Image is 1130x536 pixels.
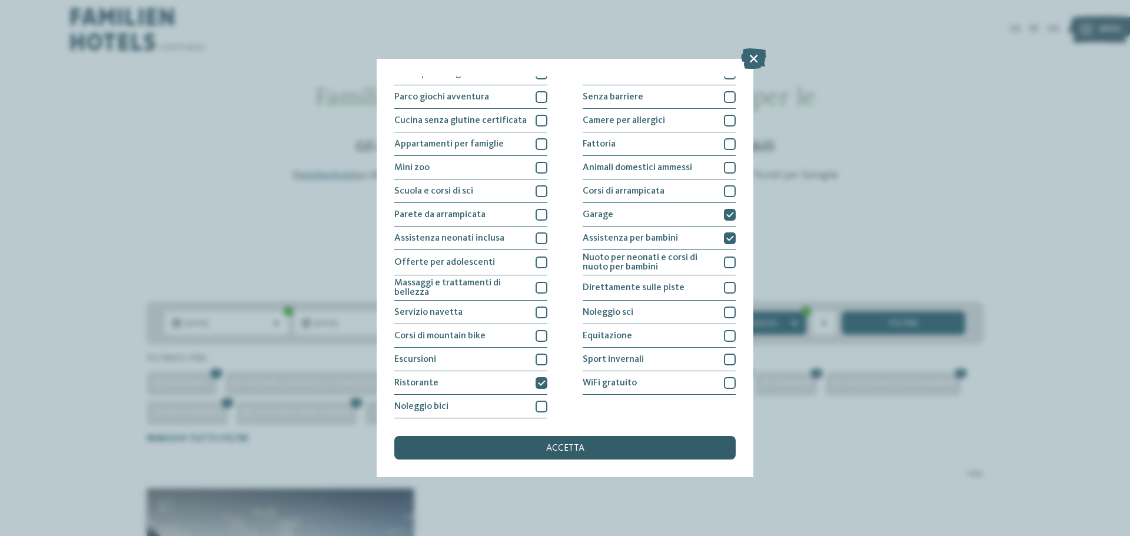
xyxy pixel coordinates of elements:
[583,308,633,317] span: Noleggio sci
[583,187,664,196] span: Corsi di arrampicata
[394,378,438,388] span: Ristorante
[583,92,643,102] span: Senza barriere
[583,116,665,125] span: Camere per allergici
[394,210,486,219] span: Parete da arrampicata
[394,278,527,297] span: Massaggi e trattamenti di bellezza
[583,210,613,219] span: Garage
[583,234,678,243] span: Assistenza per bambini
[394,331,486,341] span: Corsi di mountain bike
[394,258,495,267] span: Offerte per adolescenti
[394,308,463,317] span: Servizio navetta
[394,116,527,125] span: Cucina senza glutine certificata
[583,378,637,388] span: WiFi gratuito
[394,139,504,149] span: Appartamenti per famiglie
[583,331,632,341] span: Equitazione
[583,355,644,364] span: Sport invernali
[394,355,436,364] span: Escursioni
[583,163,692,172] span: Animali domestici ammessi
[394,163,430,172] span: Mini zoo
[394,402,448,411] span: Noleggio bici
[394,187,473,196] span: Scuola e corsi di sci
[583,283,684,292] span: Direttamente sulle piste
[394,234,504,243] span: Assistenza neonati inclusa
[583,253,715,272] span: Nuoto per neonati e corsi di nuoto per bambini
[394,92,489,102] span: Parco giochi avventura
[583,139,616,149] span: Fattoria
[546,444,584,453] span: accetta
